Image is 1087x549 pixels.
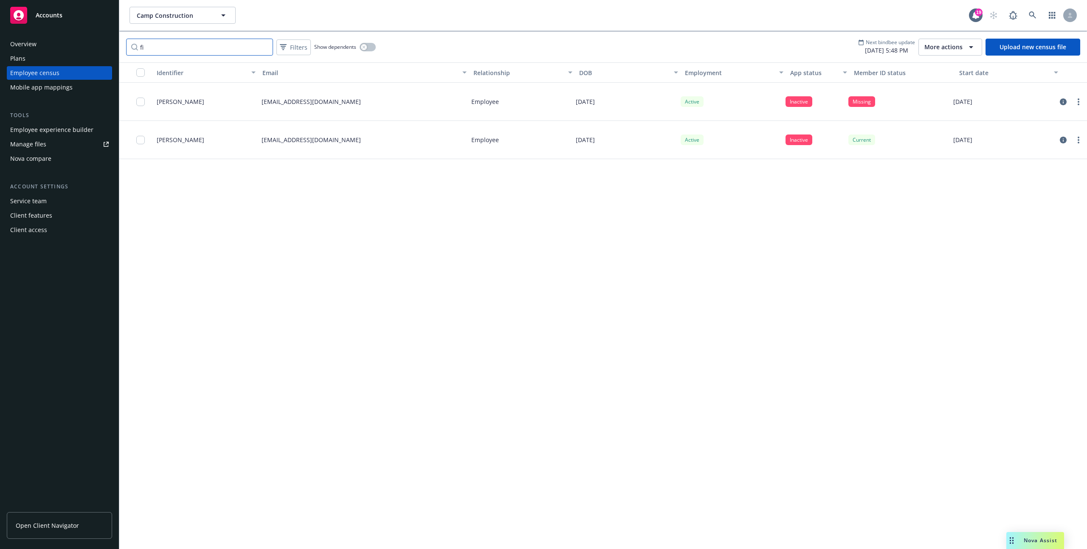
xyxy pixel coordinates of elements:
[36,12,62,19] span: Accounts
[471,135,499,144] p: Employee
[7,66,112,80] a: Employee census
[7,3,112,27] a: Accounts
[10,123,93,137] div: Employee experience builder
[7,194,112,208] a: Service team
[924,43,963,51] span: More actions
[1006,532,1064,549] button: Nova Assist
[262,135,361,144] p: [EMAIL_ADDRESS][DOMAIN_NAME]
[1058,135,1068,145] a: circleInformation
[10,209,52,222] div: Client features
[858,46,915,55] span: [DATE] 5:48 PM
[157,135,204,144] span: [PERSON_NAME]
[10,137,46,151] div: Manage files
[986,39,1080,56] a: Upload new census file
[10,52,25,65] div: Plans
[576,135,595,144] p: [DATE]
[136,136,145,144] input: Toggle Row Selected
[1024,537,1057,544] span: Nova Assist
[681,96,704,107] div: Active
[787,62,850,83] button: App status
[1044,7,1061,24] a: Switch app
[854,68,953,77] div: Member ID status
[276,39,311,55] button: Filters
[136,98,145,106] input: Toggle Row Selected
[956,62,1062,83] button: Start date
[848,134,875,145] div: Current
[866,39,915,46] span: Next bindbee update
[262,97,361,106] p: [EMAIL_ADDRESS][DOMAIN_NAME]
[7,137,112,151] a: Manage files
[681,134,704,145] div: Active
[959,68,1049,77] div: Start date
[1058,97,1068,107] a: circleInformation
[7,152,112,165] a: Nova compare
[985,7,1002,24] a: Start snowing
[579,68,669,77] div: DOB
[786,96,812,107] div: Inactive
[790,68,837,77] div: App status
[1006,532,1017,549] div: Drag to move
[157,68,246,77] div: Identifier
[470,62,576,83] button: Relationship
[153,62,259,83] button: Identifier
[10,37,37,51] div: Overview
[10,194,47,208] div: Service team
[10,223,47,237] div: Client access
[1073,135,1084,145] a: more
[685,68,774,77] div: Employment
[126,39,273,56] input: Filter by keyword...
[10,81,73,94] div: Mobile app mappings
[1073,97,1084,107] a: more
[278,41,309,53] span: Filters
[975,6,983,14] div: 19
[7,182,112,191] div: Account settings
[7,209,112,222] a: Client features
[157,97,204,106] span: [PERSON_NAME]
[681,62,787,83] button: Employment
[7,223,112,237] a: Client access
[7,81,112,94] a: Mobile app mappings
[137,11,210,20] span: Camp Construction
[290,43,307,52] span: Filters
[262,68,457,77] div: Email
[848,96,875,107] div: Missing
[918,39,982,56] button: More actions
[473,68,563,77] div: Relationship
[471,97,499,106] p: Employee
[576,62,681,83] button: DOB
[314,43,356,50] span: Show dependents
[953,135,972,144] p: [DATE]
[16,521,79,530] span: Open Client Navigator
[953,97,972,106] p: [DATE]
[10,152,51,165] div: Nova compare
[259,62,470,83] button: Email
[7,52,112,65] a: Plans
[786,134,812,145] div: Inactive
[576,97,595,106] p: [DATE]
[130,7,236,24] button: Camp Construction
[850,62,956,83] button: Member ID status
[136,68,145,77] input: Select all
[7,123,112,137] a: Employee experience builder
[1005,7,1022,24] a: Report a Bug
[1024,7,1041,24] a: Search
[10,66,59,80] div: Employee census
[7,111,112,120] div: Tools
[7,37,112,51] a: Overview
